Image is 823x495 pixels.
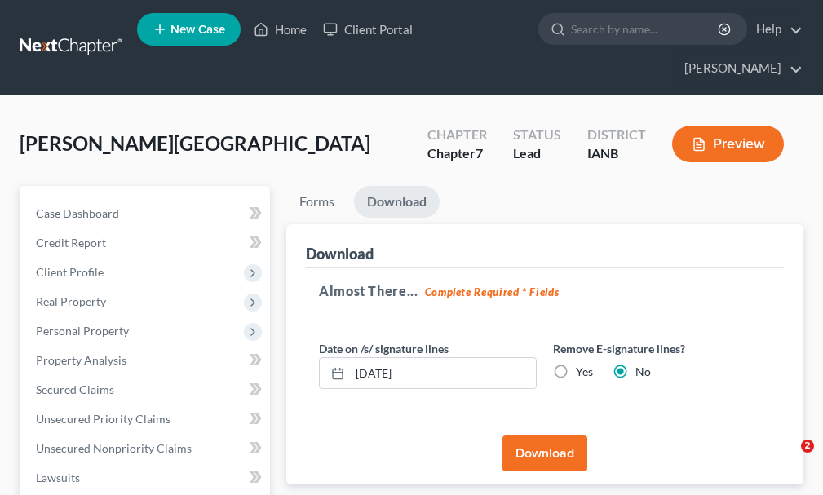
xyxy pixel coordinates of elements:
[306,244,374,263] div: Download
[748,15,803,44] a: Help
[319,340,449,357] label: Date on /s/ signature lines
[427,126,487,144] div: Chapter
[286,186,347,218] a: Forms
[36,206,119,220] span: Case Dashboard
[36,236,106,250] span: Credit Report
[36,412,170,426] span: Unsecured Priority Claims
[36,441,192,455] span: Unsecured Nonpriority Claims
[36,382,114,396] span: Secured Claims
[768,440,807,479] iframe: Intercom live chat
[513,144,561,163] div: Lead
[36,265,104,279] span: Client Profile
[672,126,784,162] button: Preview
[587,144,646,163] div: IANB
[36,294,106,308] span: Real Property
[23,375,270,404] a: Secured Claims
[635,364,651,380] label: No
[23,199,270,228] a: Case Dashboard
[23,434,270,463] a: Unsecured Nonpriority Claims
[425,285,560,298] strong: Complete Required * Fields
[20,131,370,155] span: [PERSON_NAME][GEOGRAPHIC_DATA]
[319,281,771,301] h5: Almost There...
[801,440,814,453] span: 2
[571,14,720,44] input: Search by name...
[36,353,126,367] span: Property Analysis
[350,358,536,389] input: MM/DD/YYYY
[36,471,80,484] span: Lawsuits
[354,186,440,218] a: Download
[427,144,487,163] div: Chapter
[23,404,270,434] a: Unsecured Priority Claims
[246,15,315,44] a: Home
[576,364,593,380] label: Yes
[23,346,270,375] a: Property Analysis
[513,126,561,144] div: Status
[502,435,587,471] button: Download
[476,145,483,161] span: 7
[170,24,225,36] span: New Case
[553,340,771,357] label: Remove E-signature lines?
[23,463,270,493] a: Lawsuits
[36,324,129,338] span: Personal Property
[23,228,270,258] a: Credit Report
[676,54,803,83] a: [PERSON_NAME]
[587,126,646,144] div: District
[315,15,421,44] a: Client Portal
